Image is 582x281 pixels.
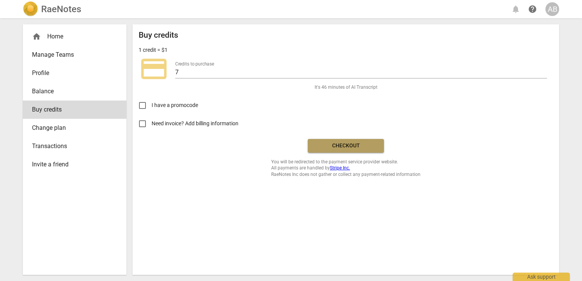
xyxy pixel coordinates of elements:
a: Transactions [23,137,126,155]
a: Help [526,2,539,16]
span: I have a promocode [152,101,198,109]
a: LogoRaeNotes [23,2,81,17]
h2: RaeNotes [41,4,81,14]
button: Checkout [308,139,384,153]
label: Credits to purchase [175,62,214,66]
a: Balance [23,82,126,101]
span: Need invoice? Add billing information [152,120,240,128]
span: home [32,32,41,41]
span: It's 46 minutes of AI Transcript [315,84,377,91]
a: Buy credits [23,101,126,119]
span: Change plan [32,123,111,133]
a: Profile [23,64,126,82]
a: Manage Teams [23,46,126,64]
img: Logo [23,2,38,17]
div: Home [32,32,111,41]
button: AB [545,2,559,16]
span: Transactions [32,142,111,151]
span: credit_card [139,54,169,84]
span: Profile [32,69,111,78]
span: You will be redirected to the payment service provider website. All payments are handled by RaeNo... [271,159,421,178]
span: Invite a friend [32,160,111,169]
p: 1 credit = $1 [139,46,168,54]
span: Manage Teams [32,50,111,59]
div: Ask support [513,273,570,281]
a: Stripe Inc. [330,165,350,171]
span: Buy credits [32,105,111,114]
span: Checkout [314,142,378,150]
span: Balance [32,87,111,96]
div: Home [23,27,126,46]
a: Invite a friend [23,155,126,174]
span: help [528,5,537,14]
h2: Buy credits [139,30,178,40]
a: Change plan [23,119,126,137]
